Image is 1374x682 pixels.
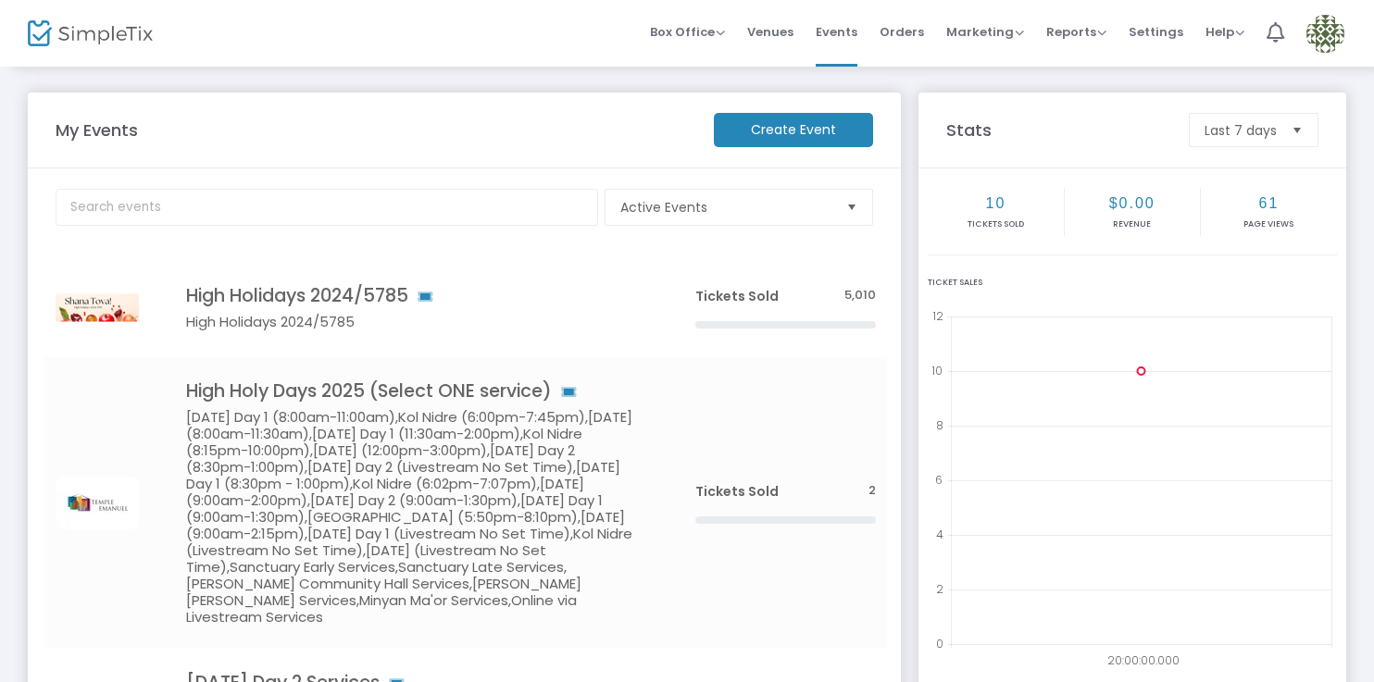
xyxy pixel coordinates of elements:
[936,636,943,651] text: 0
[816,8,857,56] span: Events
[747,8,793,56] span: Venues
[1284,114,1310,146] button: Select
[931,363,943,378] text: 10
[714,113,873,147] m-button: Create Event
[1067,218,1198,231] p: Revenue
[868,482,876,500] span: 2
[695,287,779,305] span: Tickets Sold
[1203,194,1335,212] h2: 61
[1205,23,1244,41] span: Help
[186,380,640,402] h4: High Holy Days 2025 (Select ONE service)
[936,581,943,597] text: 2
[930,194,1061,212] h2: 10
[936,527,943,542] text: 4
[844,287,876,304] span: 5,010
[936,417,943,433] text: 8
[928,277,1337,290] div: Ticket Sales
[1067,194,1198,212] h2: $0.00
[186,314,640,330] h5: High Holidays 2024/5785
[930,218,1061,231] p: Tickets sold
[880,8,924,56] span: Orders
[650,23,725,41] span: Box Office
[938,118,1180,143] m-panel-title: Stats
[695,482,779,501] span: Tickets Sold
[1203,218,1335,231] p: Page Views
[620,198,831,217] span: Active Events
[56,477,139,529] img: TElogosmall.webp
[932,308,943,324] text: 12
[186,285,640,306] h4: High Holidays 2024/5785
[186,409,640,626] h5: [DATE] Day 1 (8:00am-11:00am),Kol Nidre (6:00pm-7:45pm),[DATE] (8:00am-11:30am),[DATE] Day 1 (11:...
[1046,23,1106,41] span: Reports
[56,281,139,334] img: HHDEmailFooter57851.png
[1129,8,1183,56] span: Settings
[946,23,1024,41] span: Marketing
[56,189,598,226] input: Search events
[1205,121,1277,140] span: Last 7 days
[839,190,865,225] button: Select
[1107,652,1180,668] text: 20:00:00.000
[46,118,705,143] m-panel-title: My Events
[935,472,943,488] text: 6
